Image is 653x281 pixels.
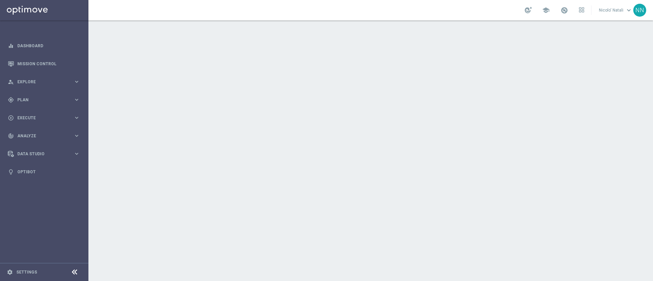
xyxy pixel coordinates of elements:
i: settings [7,269,13,275]
i: lightbulb [8,169,14,175]
div: Plan [8,97,73,103]
div: Mission Control [8,55,80,73]
a: Dashboard [17,37,80,55]
i: play_circle_outline [8,115,14,121]
a: Optibot [17,163,80,181]
div: NN [633,4,646,17]
div: Explore [8,79,73,85]
button: play_circle_outline Execute keyboard_arrow_right [7,115,80,121]
i: person_search [8,79,14,85]
i: equalizer [8,43,14,49]
button: gps_fixed Plan keyboard_arrow_right [7,97,80,103]
button: Mission Control [7,61,80,67]
button: person_search Explore keyboard_arrow_right [7,79,80,85]
span: Data Studio [17,152,73,156]
button: track_changes Analyze keyboard_arrow_right [7,133,80,139]
span: Plan [17,98,73,102]
div: Optibot [8,163,80,181]
div: Dashboard [8,37,80,55]
div: Execute [8,115,73,121]
i: keyboard_arrow_right [73,151,80,157]
span: Analyze [17,134,73,138]
a: Settings [16,270,37,274]
span: Execute [17,116,73,120]
span: Explore [17,80,73,84]
div: Analyze [8,133,73,139]
button: lightbulb Optibot [7,169,80,175]
span: school [542,6,550,14]
a: Nicolo' Natalikeyboard_arrow_down [598,5,633,15]
i: track_changes [8,133,14,139]
div: Data Studio [8,151,73,157]
button: equalizer Dashboard [7,43,80,49]
i: keyboard_arrow_right [73,115,80,121]
a: Mission Control [17,55,80,73]
i: keyboard_arrow_right [73,133,80,139]
span: keyboard_arrow_down [625,6,633,14]
button: Data Studio keyboard_arrow_right [7,151,80,157]
i: keyboard_arrow_right [73,78,80,85]
i: gps_fixed [8,97,14,103]
i: keyboard_arrow_right [73,96,80,103]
